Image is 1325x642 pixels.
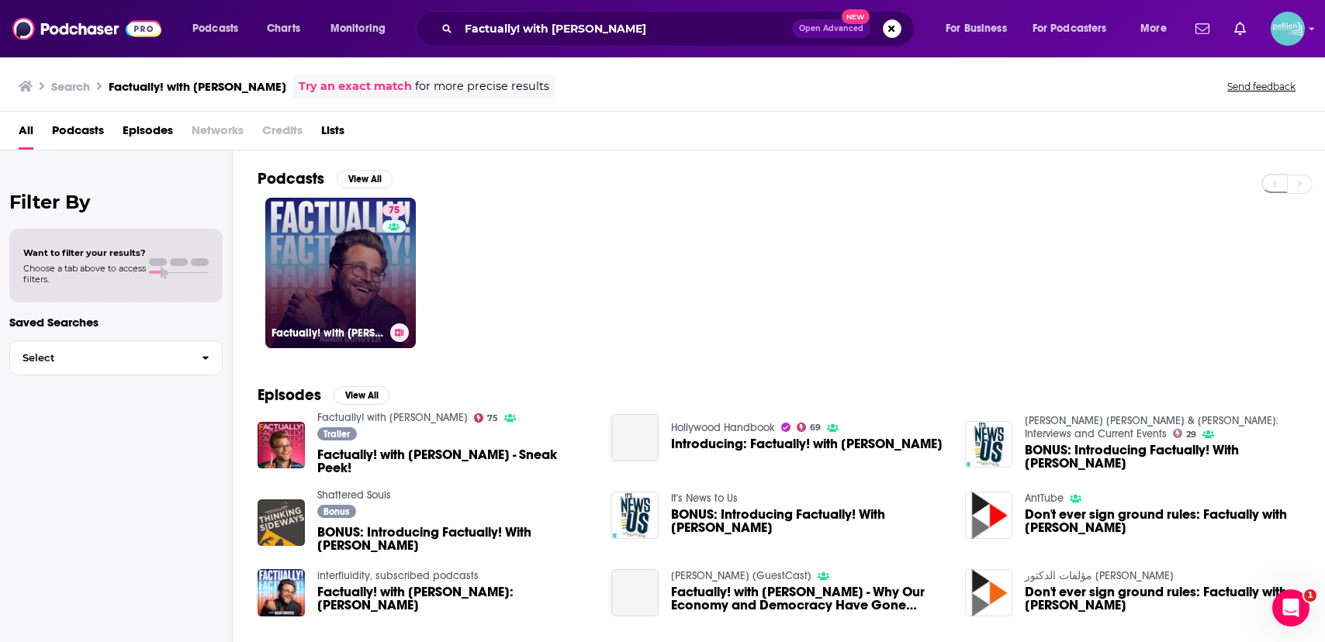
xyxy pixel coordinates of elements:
[9,315,223,330] p: Saved Searches
[12,14,161,43] img: Podchaser - Follow, Share and Rate Podcasts
[415,78,549,95] span: for more precise results
[1025,569,1174,582] a: مؤلفات الدكتور محمد فتحي عبد العال
[611,569,659,616] a: Factually! with Adam Conover - Why Our Economy and Democracy Have Gone Haywire with Mark Blyth
[317,585,593,612] span: Factually! with [PERSON_NAME]: [PERSON_NAME]
[337,170,393,188] button: View All
[671,508,946,534] span: BONUS: Introducing Factually! With [PERSON_NAME]
[1025,585,1300,612] span: Don't ever sign ground rules: Factually with [PERSON_NAME]
[9,340,223,375] button: Select
[389,203,400,219] span: 75
[123,118,173,150] a: Episodes
[487,415,498,422] span: 75
[965,492,1012,539] img: Don't ever sign ground rules: Factually with Adam Conover
[23,263,146,285] span: Choose a tab above to access filters.
[1271,12,1305,46] img: User Profile
[1130,16,1186,41] button: open menu
[317,411,468,424] a: Factually! with Adam Conover
[671,421,775,434] a: Hollywood Handbook
[671,569,811,582] a: Mark blyth (GuestCast)
[317,448,593,475] span: Factually! with [PERSON_NAME] - Sneak Peek!
[1186,431,1196,438] span: 29
[671,508,946,534] a: BONUS: Introducing Factually! With Adam Conover
[1025,444,1300,470] span: BONUS: Introducing Factually! With [PERSON_NAME]
[935,16,1026,41] button: open menu
[1140,18,1167,40] span: More
[323,430,350,439] span: Trailer
[317,569,479,582] a: interfluidity, subscribed podcasts
[1223,80,1300,93] button: Send feedback
[258,422,305,469] img: Factually! with Adam Conover - Sneak Peek!
[317,585,593,612] a: Factually! with Adam Conover: Elon Won
[317,526,593,552] span: BONUS: Introducing Factually! With [PERSON_NAME]
[272,326,384,340] h3: Factually! with [PERSON_NAME]
[946,18,1007,40] span: For Business
[182,16,258,41] button: open menu
[965,569,1012,616] img: Don't ever sign ground rules: Factually with Adam Conover
[671,437,943,450] span: Introducing: Factually! with [PERSON_NAME]
[258,569,305,616] img: Factually! with Adam Conover: Elon Won
[1228,16,1252,42] a: Show notifications dropdown
[671,437,943,450] a: Introducing: Factually! with Adam Conover
[258,499,305,547] img: BONUS: Introducing Factually! With Adam Conover
[474,413,499,423] a: 75
[23,247,146,258] span: Want to filter your results?
[671,585,946,612] a: Factually! with Adam Conover - Why Our Economy and Democracy Have Gone Haywire with Mark Blyth
[265,198,416,348] a: 75Factually! with [PERSON_NAME]
[192,18,238,40] span: Podcasts
[258,169,324,188] h2: Podcasts
[19,118,33,150] a: All
[323,507,349,516] span: Bonus
[299,78,412,95] a: Try an exact match
[9,191,223,213] h2: Filter By
[192,118,244,150] span: Networks
[611,492,659,539] img: BONUS: Introducing Factually! With Adam Conover
[52,118,104,150] a: Podcasts
[258,385,321,405] h2: Episodes
[431,11,929,47] div: Search podcasts, credits, & more...
[258,169,393,188] a: PodcastsView All
[317,448,593,475] a: Factually! with Adam Conover - Sneak Peek!
[799,25,863,33] span: Open Advanced
[321,118,344,150] a: Lists
[1304,589,1316,602] span: 1
[611,414,659,461] a: Introducing: Factually! with Adam Conover
[1025,508,1300,534] a: Don't ever sign ground rules: Factually with Adam Conover
[1025,585,1300,612] a: Don't ever sign ground rules: Factually with Adam Conover
[810,424,821,431] span: 69
[797,423,822,432] a: 69
[1025,508,1300,534] span: Don't ever sign ground rules: Factually with [PERSON_NAME]
[1173,429,1197,438] a: 29
[317,526,593,552] a: BONUS: Introducing Factually! With Adam Conover
[317,488,391,502] a: Shattered Souls
[842,9,870,24] span: New
[671,585,946,612] span: Factually! with [PERSON_NAME] - Why Our Economy and Democracy Have Gone Haywire with [PERSON_NAME]
[258,385,389,405] a: EpisodesView All
[1033,18,1107,40] span: For Podcasters
[1025,492,1064,505] a: AntTube
[320,16,406,41] button: open menu
[1271,12,1305,46] span: Logged in as JessicaPellien
[257,16,310,41] a: Charts
[334,386,389,405] button: View All
[51,79,90,94] h3: Search
[458,16,792,41] input: Search podcasts, credits, & more...
[1271,12,1305,46] button: Show profile menu
[965,421,1012,468] img: BONUS: Introducing Factually! With Adam Conover
[262,118,303,150] span: Credits
[10,353,189,363] span: Select
[1189,16,1216,42] a: Show notifications dropdown
[330,18,386,40] span: Monitoring
[671,492,738,505] a: It's News to Us
[792,19,870,38] button: Open AdvancedNew
[1272,589,1309,626] iframe: Intercom live chat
